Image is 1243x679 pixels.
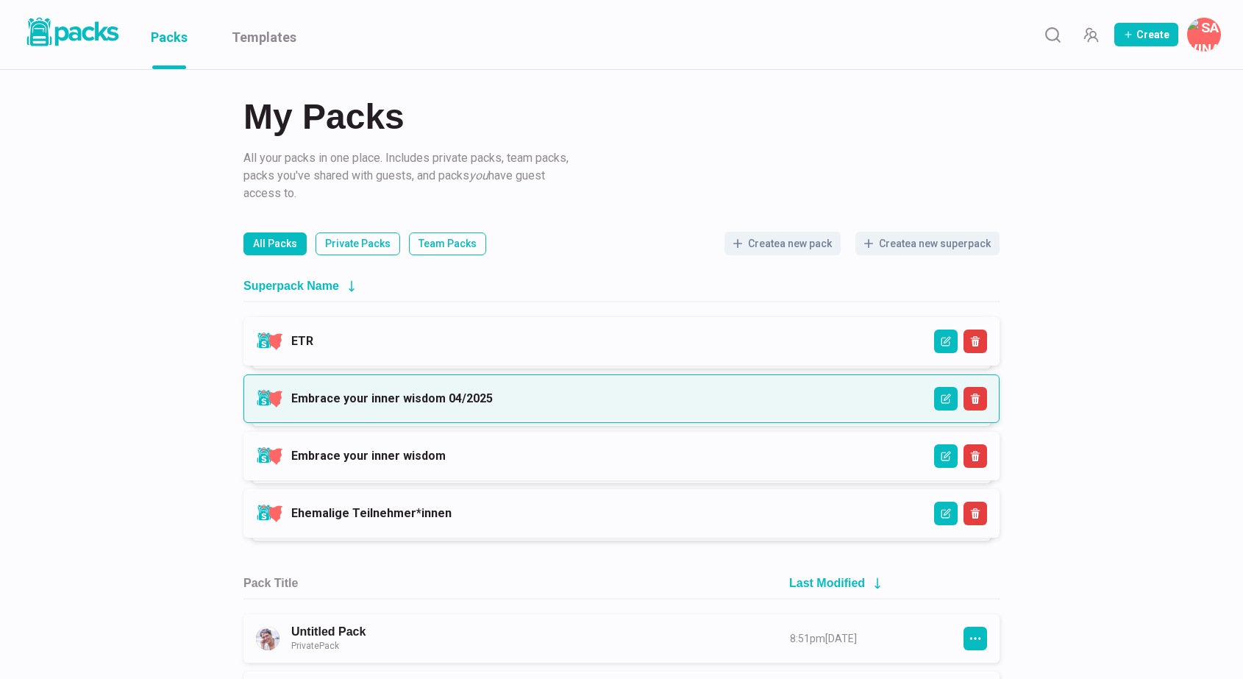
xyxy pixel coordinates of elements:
button: Edit [934,502,958,525]
button: Delete Superpack [964,444,987,468]
i: you [469,168,488,182]
button: Edit [934,387,958,410]
button: Delete Superpack [964,387,987,410]
button: Search [1038,20,1067,49]
button: Createa new superpack [855,232,1000,255]
button: Delete Superpack [964,330,987,353]
button: Edit [934,330,958,353]
h2: My Packs [243,99,1000,135]
button: Delete Superpack [964,502,987,525]
h2: Superpack Name [243,279,339,293]
p: All Packs [253,236,297,252]
button: Createa new pack [724,232,841,255]
img: Packs logo [22,15,121,49]
p: Team Packs [419,236,477,252]
a: Packs logo [22,15,121,54]
button: Manage Team Invites [1076,20,1105,49]
h2: Last Modified [789,576,865,590]
button: Create Pack [1114,23,1178,46]
button: Edit [934,444,958,468]
h2: Pack Title [243,576,298,590]
button: Savina Tilmann [1187,18,1221,51]
p: All your packs in one place. Includes private packs, team packs, packs you've shared with guests,... [243,149,574,202]
p: Private Packs [325,236,391,252]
